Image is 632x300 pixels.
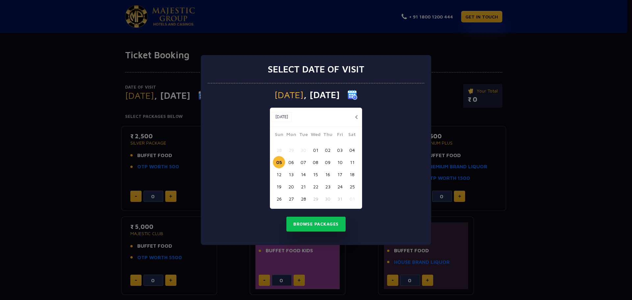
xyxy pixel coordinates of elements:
button: 26 [273,193,285,205]
button: 28 [297,193,309,205]
button: 29 [285,144,297,156]
button: 16 [322,168,334,180]
button: 06 [285,156,297,168]
span: Thu [322,131,334,140]
button: 30 [297,144,309,156]
button: 24 [334,180,346,193]
button: 23 [322,180,334,193]
button: 08 [309,156,322,168]
button: 01 [346,193,358,205]
button: 27 [285,193,297,205]
button: 22 [309,180,322,193]
span: [DATE] [275,90,303,99]
button: 17 [334,168,346,180]
button: 13 [285,168,297,180]
button: 01 [309,144,322,156]
button: 09 [322,156,334,168]
button: 11 [346,156,358,168]
button: 03 [334,144,346,156]
button: 04 [346,144,358,156]
button: Browse Packages [286,217,346,232]
span: Mon [285,131,297,140]
button: 29 [309,193,322,205]
button: 18 [346,168,358,180]
button: 12 [273,168,285,180]
span: Sat [346,131,358,140]
button: 20 [285,180,297,193]
h3: Select date of visit [268,64,364,75]
button: 19 [273,180,285,193]
img: calender icon [348,90,357,100]
button: 10 [334,156,346,168]
span: Wed [309,131,322,140]
span: , [DATE] [303,90,340,99]
button: 30 [322,193,334,205]
button: 28 [273,144,285,156]
button: 02 [322,144,334,156]
span: Fri [334,131,346,140]
button: [DATE] [272,112,292,122]
button: 05 [273,156,285,168]
button: 14 [297,168,309,180]
button: 21 [297,180,309,193]
span: Tue [297,131,309,140]
button: 15 [309,168,322,180]
button: 25 [346,180,358,193]
button: 31 [334,193,346,205]
span: Sun [273,131,285,140]
button: 07 [297,156,309,168]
